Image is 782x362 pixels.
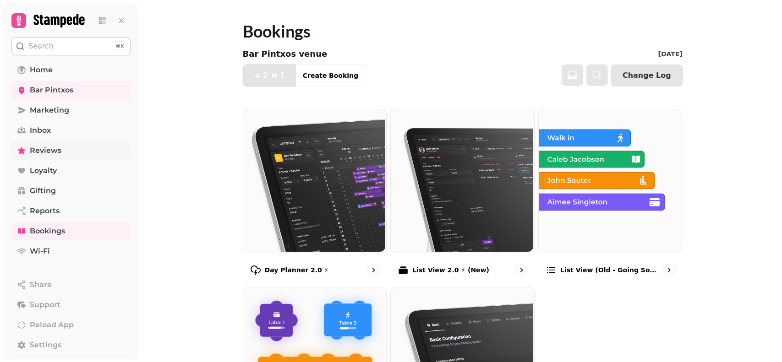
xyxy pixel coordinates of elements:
a: Bookings [11,222,131,240]
span: Settings [30,340,61,351]
span: Inbox [30,125,51,136]
a: List view (Old - going soon)List view (Old - going soon) [538,109,683,283]
a: Reviews [11,141,131,160]
button: Change Log [611,65,683,86]
span: Wi-Fi [30,246,50,257]
span: Marketing [30,105,69,116]
a: Loyalty [11,162,131,180]
p: List View 2.0 ⚡ (New) [412,265,489,275]
a: Home [11,61,131,79]
img: Day Planner 2.0 ⚡ [242,108,386,252]
a: Bar Pintxos [11,81,131,99]
button: Create Booking [295,65,366,86]
span: Reports [30,205,60,216]
span: 1 [280,72,285,79]
p: Bar Pintxos venue [243,48,328,60]
span: Share [30,279,52,290]
div: ⌘K [113,41,126,51]
button: Search⌘K [11,37,131,55]
span: Home [30,65,53,76]
svg: go to [664,265,673,275]
p: List view (Old - going soon) [560,265,660,275]
a: Day Planner 2.0 ⚡Day Planner 2.0 ⚡ [243,109,387,283]
a: List View 2.0 ⚡ (New)List View 2.0 ⚡ (New) [390,109,535,283]
span: Reviews [30,145,61,156]
button: Support [11,296,131,314]
span: Bookings [30,226,65,237]
a: Inbox [11,121,131,140]
span: 2 [263,72,268,79]
button: Share [11,276,131,294]
img: List view (Old - going soon) [538,108,681,252]
button: Reload App [11,316,131,334]
span: Change Log [623,72,671,79]
span: Bar Pintxos [30,85,73,96]
span: Gifting [30,185,56,196]
a: Marketing [11,101,131,119]
a: Gifting [11,182,131,200]
a: Wi-Fi [11,242,131,260]
span: Support [30,299,60,310]
span: Loyalty [30,165,57,176]
span: Create Booking [303,72,358,79]
p: Search [28,41,54,52]
p: [DATE] [658,49,682,59]
span: Reload App [30,319,74,330]
img: List View 2.0 ⚡ (New) [390,108,533,252]
p: Day Planner 2.0 ⚡ [265,265,329,275]
a: Reports [11,202,131,220]
svg: go to [517,265,526,275]
svg: go to [369,265,378,275]
button: 21 [243,65,296,86]
a: Settings [11,336,131,354]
